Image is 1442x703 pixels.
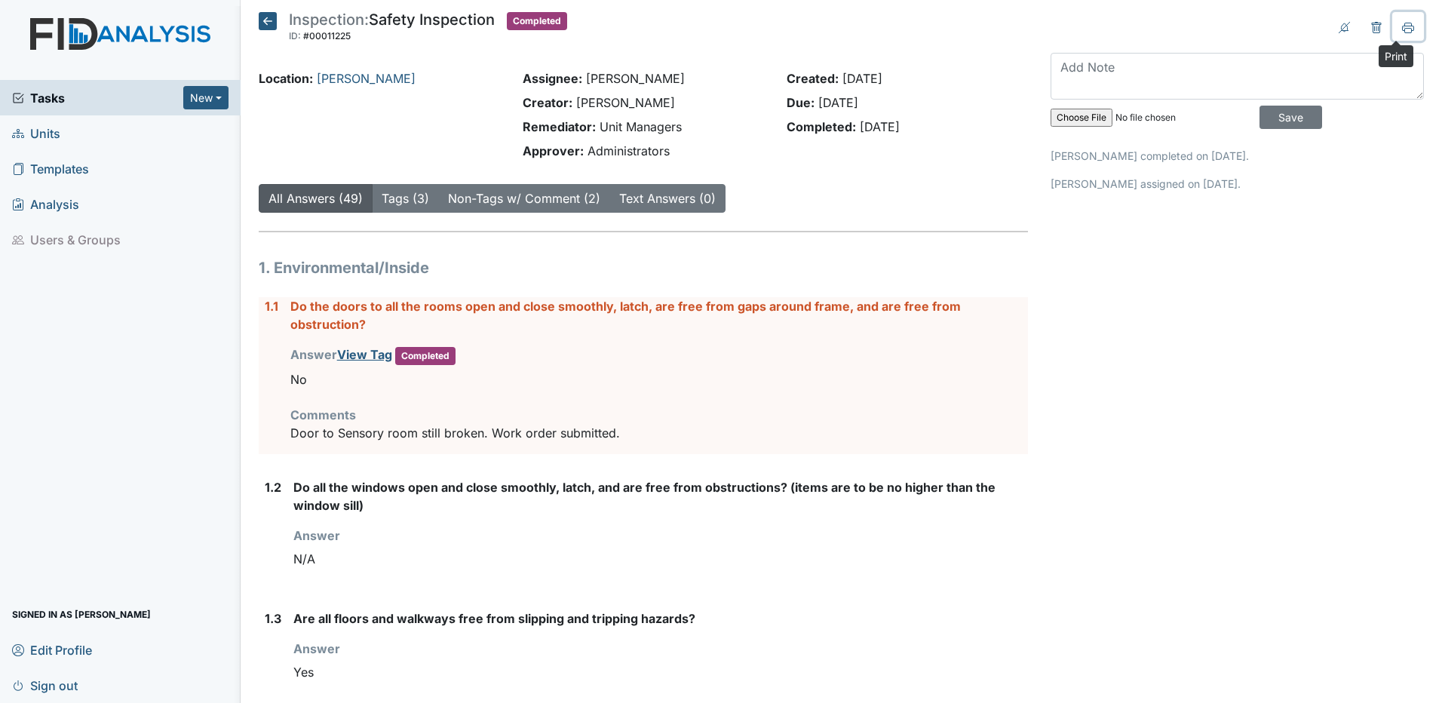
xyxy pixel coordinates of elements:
strong: Answer [293,528,340,543]
strong: Assignee: [523,71,582,86]
span: Inspection: [289,11,369,29]
strong: Remediator: [523,119,596,134]
span: [PERSON_NAME] [586,71,685,86]
span: Administrators [588,143,670,158]
span: Unit Managers [600,119,682,134]
p: [PERSON_NAME] assigned on [DATE]. [1051,176,1424,192]
div: No [290,365,1028,394]
input: Save [1259,106,1322,129]
a: Tags (3) [382,191,429,206]
label: Are all floors and walkways free from slipping and tripping hazards? [293,609,695,628]
button: Text Answers (0) [609,184,726,213]
span: [DATE] [842,71,882,86]
a: View Tag [337,347,392,362]
span: Completed [507,12,567,30]
div: Yes [293,658,1028,686]
strong: Created: [787,71,839,86]
span: [PERSON_NAME] [576,95,675,110]
strong: Due: [787,95,815,110]
label: 1.1 [265,297,278,315]
div: Safety Inspection [289,12,495,45]
p: Door to Sensory room still broken. Work order submitted. [290,424,1028,442]
button: Tags (3) [372,184,439,213]
button: All Answers (49) [259,184,373,213]
h1: 1. Environmental/Inside [259,256,1028,279]
label: 1.2 [265,478,281,496]
strong: Approver: [523,143,584,158]
label: Do the doors to all the rooms open and close smoothly, latch, are free from gaps around frame, an... [290,297,1028,333]
a: Text Answers (0) [619,191,716,206]
button: New [183,86,229,109]
span: Signed in as [PERSON_NAME] [12,603,151,626]
span: Units [12,121,60,145]
div: Print [1379,45,1413,67]
strong: Answer [293,641,340,656]
label: 1.3 [265,609,281,628]
a: [PERSON_NAME] [317,71,416,86]
span: #00011225 [303,30,351,41]
span: Completed [395,347,456,365]
span: [DATE] [818,95,858,110]
button: Non-Tags w/ Comment (2) [438,184,610,213]
strong: Creator: [523,95,572,110]
a: All Answers (49) [268,191,363,206]
label: Do all the windows open and close smoothly, latch, and are free from obstructions? (items are to ... [293,478,1028,514]
span: [DATE] [860,119,900,134]
strong: Completed: [787,119,856,134]
strong: Location: [259,71,313,86]
span: Edit Profile [12,638,92,662]
span: Templates [12,157,89,180]
label: Comments [290,406,356,424]
span: Analysis [12,192,79,216]
div: N/A [293,545,1028,573]
strong: Answer [290,347,456,362]
span: ID: [289,30,301,41]
span: Sign out [12,674,78,697]
p: [PERSON_NAME] completed on [DATE]. [1051,148,1424,164]
a: Tasks [12,89,183,107]
a: Non-Tags w/ Comment (2) [448,191,600,206]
